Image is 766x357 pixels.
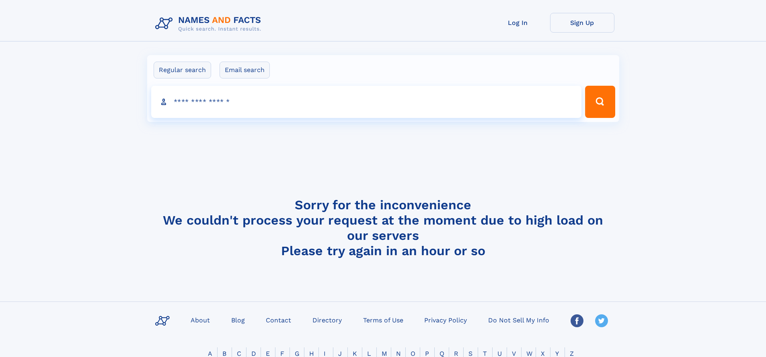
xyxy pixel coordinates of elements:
a: Terms of Use [360,314,407,326]
a: Contact [263,314,294,326]
a: About [187,314,213,326]
a: Blog [228,314,248,326]
input: search input [151,86,582,118]
a: Privacy Policy [421,314,470,326]
button: Search Button [585,86,615,118]
img: Facebook [571,314,583,327]
a: Log In [486,13,550,33]
label: Regular search [154,62,211,78]
label: Email search [220,62,270,78]
a: Do Not Sell My Info [485,314,552,326]
img: Twitter [595,314,608,327]
h4: Sorry for the inconvenience We couldn't process your request at the moment due to high load on ou... [152,197,614,258]
a: Directory [309,314,345,326]
a: Sign Up [550,13,614,33]
img: Logo Names and Facts [152,13,268,35]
